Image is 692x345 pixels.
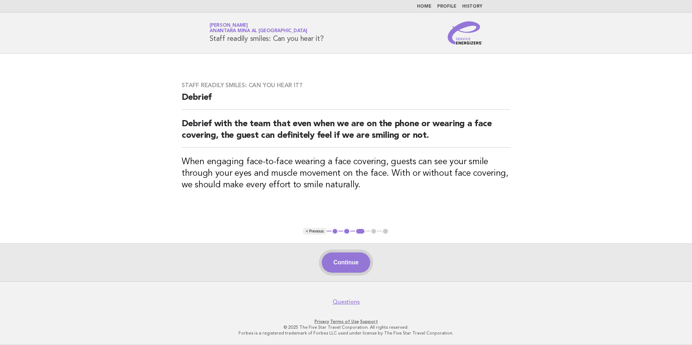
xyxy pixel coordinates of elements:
a: Profile [437,4,456,9]
a: Privacy [315,319,329,324]
h1: Staff readily smiles: Can you hear it? [210,24,324,42]
p: Forbes is a registered trademark of Forbes LLC used under license by The Five Star Travel Corpora... [125,330,567,336]
h3: Staff readily smiles: Can you hear it? [182,82,510,89]
h2: Debrief with the team that even when we are on the phone or wearing a face covering, the guest ca... [182,118,510,148]
a: Questions [333,298,360,306]
img: Service Energizers [448,21,482,44]
button: 2 [343,228,350,235]
p: © 2025 The Five Star Travel Corporation. All rights reserved. [125,324,567,330]
a: History [462,4,482,9]
a: Terms of Use [330,319,359,324]
h3: When engaging face-to-face wearing a face covering, guests can see your smile through your eyes a... [182,156,510,191]
a: Support [360,319,378,324]
h2: Debrief [182,92,510,110]
button: 1 [332,228,339,235]
span: Anantara Mina al [GEOGRAPHIC_DATA] [210,29,307,34]
a: Home [417,4,431,9]
button: Continue [322,252,370,273]
button: < Previous [303,228,326,235]
button: 3 [355,228,366,235]
a: [PERSON_NAME]Anantara Mina al [GEOGRAPHIC_DATA] [210,23,307,33]
p: · · [125,319,567,324]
